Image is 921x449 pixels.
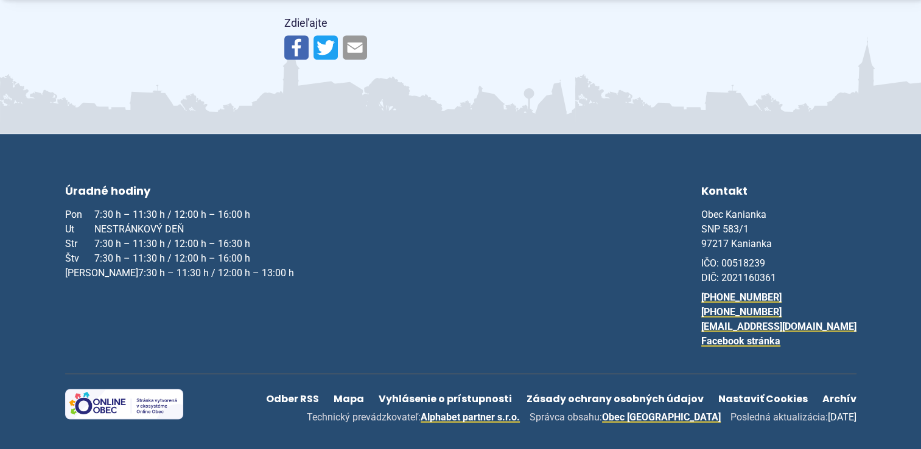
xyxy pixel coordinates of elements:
[65,237,94,251] span: Str
[519,389,711,409] a: Zásady ochrany osobných údajov
[701,209,772,249] span: Obec Kanianka SNP 583/1 97217 Kanianka
[701,256,856,285] p: IČO: 00518239 DIČ: 2021160361
[259,389,326,409] a: Odber RSS
[701,321,856,332] a: [EMAIL_ADDRESS][DOMAIN_NAME]
[701,291,782,303] a: [PHONE_NUMBER]
[371,389,519,409] a: Vyhlásenie o prístupnosti
[711,389,815,409] a: Nastaviť Cookies
[828,411,856,423] span: [DATE]
[65,183,294,203] h3: Úradné hodiny
[65,207,94,222] span: Pon
[701,335,780,347] a: Facebook stránka
[284,35,309,60] img: Zdieľať na Facebooku
[65,251,94,266] span: Štv
[701,306,782,318] a: [PHONE_NUMBER]
[602,411,721,423] a: Obec [GEOGRAPHIC_DATA]
[343,35,367,60] img: Zdieľať e-mailom
[421,411,520,423] a: Alphabet partner s.r.o.
[815,389,864,409] a: Archív
[284,14,716,33] p: Zdieľajte
[65,207,294,280] p: 7:30 h – 11:30 h / 12:00 h – 16:00 h NESTRÁNKOVÝ DEŇ 7:30 h – 11:30 h / 12:00 h – 16:30 h 7:30 h ...
[266,409,856,425] p: Technický prevádzkovateľ: Správca obsahu: Posledná aktualizácia:
[65,266,138,280] span: [PERSON_NAME]
[313,35,338,60] img: Zdieľať na Twitteri
[65,389,183,419] img: Projekt Online Obec
[701,183,856,203] h3: Kontakt
[326,389,371,409] a: Mapa
[65,222,94,237] span: Ut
